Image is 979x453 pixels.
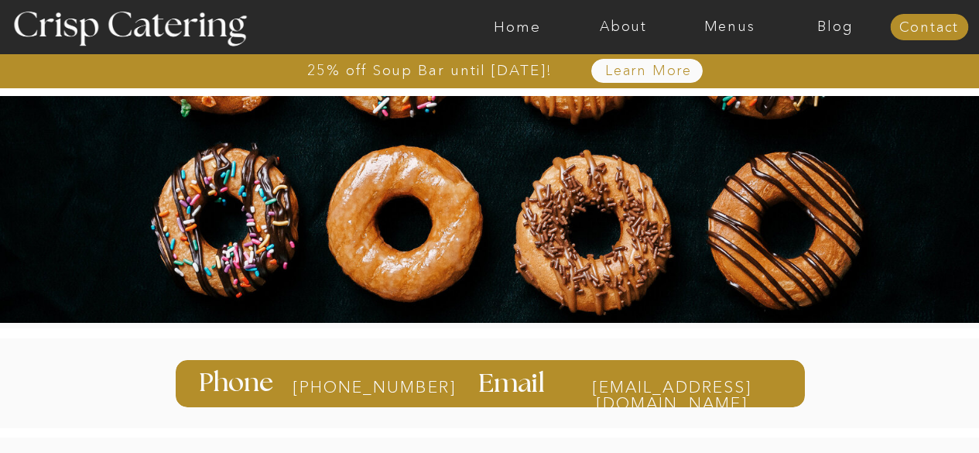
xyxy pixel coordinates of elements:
a: 25% off Soup Bar until [DATE]! [252,63,608,78]
a: Learn More [570,63,728,79]
a: About [570,19,676,35]
a: Contact [890,20,968,36]
a: Menus [676,19,782,35]
a: Home [464,19,570,35]
a: [PHONE_NUMBER] [293,379,416,396]
a: Blog [782,19,888,35]
h3: Phone [199,370,277,396]
h3: Email [478,371,549,396]
a: [EMAIL_ADDRESS][DOMAIN_NAME] [562,379,782,393]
